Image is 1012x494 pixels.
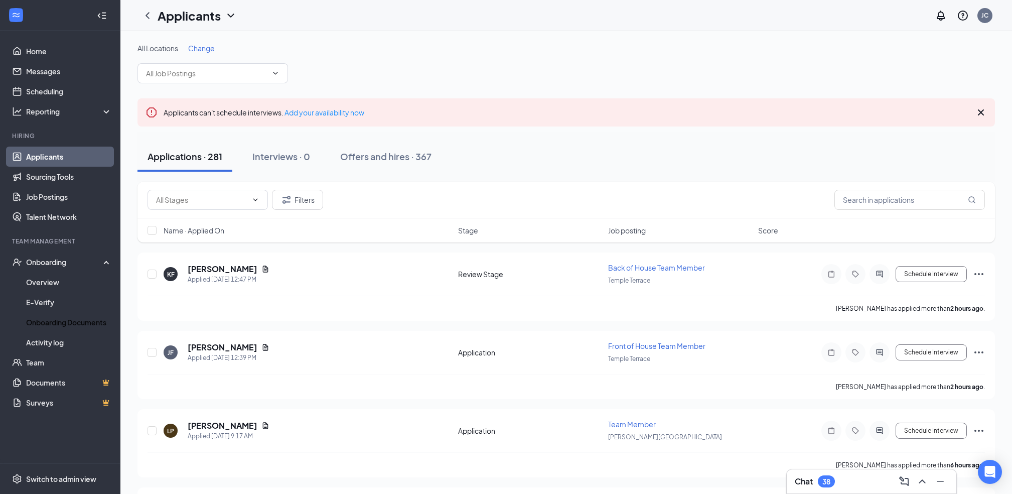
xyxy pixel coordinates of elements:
[12,237,110,245] div: Team Management
[981,11,988,20] div: JC
[12,132,110,140] div: Hiring
[188,431,269,441] div: Applied [DATE] 9:17 AM
[188,353,269,363] div: Applied [DATE] 12:39 PM
[272,190,323,210] button: Filter Filters
[795,476,813,487] h3: Chat
[968,196,976,204] svg: MagnifyingGlass
[26,292,112,312] a: E-Verify
[957,10,969,22] svg: QuestionInfo
[26,81,112,101] a: Scheduling
[608,420,656,429] span: Team Member
[834,190,985,210] input: Search in applications
[188,264,257,275] h5: [PERSON_NAME]
[896,473,912,489] button: ComposeMessage
[932,473,948,489] button: Minimize
[340,150,431,163] div: Offers and hires · 367
[608,433,722,441] span: [PERSON_NAME][GEOGRAPHIC_DATA]
[608,341,705,350] span: Front of House Team Member
[26,312,112,332] a: Onboarding Documents
[896,344,967,360] button: Schedule Interview
[458,225,478,235] span: Stage
[874,348,886,356] svg: ActiveChat
[26,393,112,413] a: SurveysCrown
[251,196,259,204] svg: ChevronDown
[975,106,987,118] svg: Cross
[458,347,602,357] div: Application
[156,194,247,205] input: All Stages
[261,265,269,273] svg: Document
[973,268,985,280] svg: Ellipses
[608,355,650,362] span: Temple Terrace
[148,150,222,163] div: Applications · 281
[26,332,112,352] a: Activity log
[934,475,946,487] svg: Minimize
[836,304,985,313] p: [PERSON_NAME] has applied more than .
[146,106,158,118] svg: Error
[608,225,646,235] span: Job posting
[458,426,602,436] div: Application
[26,352,112,373] a: Team
[271,69,279,77] svg: ChevronDown
[26,41,112,61] a: Home
[26,257,103,267] div: Onboarding
[284,108,364,117] a: Add your availability now
[261,422,269,430] svg: Document
[825,270,837,278] svg: Note
[608,277,650,284] span: Temple Terrace
[950,383,983,391] b: 2 hours ago
[26,207,112,227] a: Talent Network
[896,423,967,439] button: Schedule Interview
[158,7,221,24] h1: Applicants
[950,305,983,312] b: 2 hours ago
[973,346,985,358] svg: Ellipses
[836,461,985,469] p: [PERSON_NAME] has applied more than .
[12,257,22,267] svg: UserCheck
[141,10,154,22] svg: ChevronLeft
[978,460,1002,484] div: Open Intercom Messenger
[164,225,224,235] span: Name · Applied On
[26,147,112,167] a: Applicants
[252,150,310,163] div: Interviews · 0
[26,272,112,292] a: Overview
[12,106,22,116] svg: Analysis
[188,44,215,53] span: Change
[167,270,175,279] div: KF
[896,266,967,282] button: Schedule Interview
[11,10,21,20] svg: WorkstreamLogo
[935,10,947,22] svg: Notifications
[168,348,174,357] div: JF
[167,427,174,435] div: LP
[97,11,107,21] svg: Collapse
[26,373,112,393] a: DocumentsCrown
[608,263,705,272] span: Back of House Team Member
[188,420,257,431] h5: [PERSON_NAME]
[849,348,861,356] svg: Tag
[898,475,910,487] svg: ComposeMessage
[836,383,985,391] p: [PERSON_NAME] has applied more than .
[26,187,112,207] a: Job Postings
[12,474,22,484] svg: Settings
[914,473,930,489] button: ChevronUp
[26,474,96,484] div: Switch to admin view
[849,270,861,278] svg: Tag
[188,342,257,353] h5: [PERSON_NAME]
[458,269,602,279] div: Review Stage
[874,427,886,435] svg: ActiveChat
[874,270,886,278] svg: ActiveChat
[825,427,837,435] svg: Note
[26,167,112,187] a: Sourcing Tools
[26,106,112,116] div: Reporting
[758,225,778,235] span: Score
[973,425,985,437] svg: Ellipses
[26,61,112,81] a: Messages
[822,477,830,486] div: 38
[261,343,269,351] svg: Document
[164,108,364,117] span: Applicants can't schedule interviews.
[188,275,269,285] div: Applied [DATE] 12:47 PM
[950,461,983,469] b: 6 hours ago
[825,348,837,356] svg: Note
[849,427,861,435] svg: Tag
[137,44,178,53] span: All Locations
[280,194,293,206] svg: Filter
